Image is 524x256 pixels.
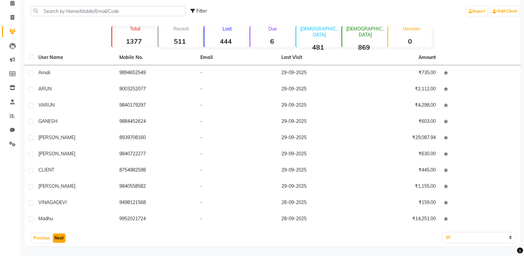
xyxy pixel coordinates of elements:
[196,163,277,179] td: -
[38,134,75,140] span: [PERSON_NAME]
[359,81,440,98] td: ₹2,112.00
[299,26,340,38] p: [DEMOGRAPHIC_DATA]
[38,118,58,124] span: GANESH
[38,102,55,108] span: VARUN
[415,50,440,65] th: Amount
[38,167,54,173] span: CLIENT
[196,98,277,114] td: -
[38,86,52,92] span: ARUN
[38,70,50,76] span: Amali
[196,8,207,14] span: Filter
[38,199,67,205] span: VINAGADEVI
[115,98,196,114] td: 9840179297
[115,26,155,32] p: Total
[250,37,294,45] strong: 6
[115,195,196,211] td: 9498121568
[359,211,440,228] td: ₹14,251.00
[252,26,294,32] p: Due
[38,151,75,157] span: [PERSON_NAME]
[277,179,358,195] td: 29-09-2025
[34,50,115,65] th: User Name
[196,50,277,65] th: Email
[359,65,440,81] td: ₹735.00
[161,26,202,32] p: Recent
[342,43,385,51] strong: 869
[359,179,440,195] td: ₹1,155.00
[31,6,185,16] input: Search by Name/Mobile/Email/Code
[196,114,277,130] td: -
[277,50,358,65] th: Last Visit
[359,146,440,163] td: ₹630.00
[359,130,440,146] td: ₹29,087.94
[277,211,358,228] td: 28-09-2025
[359,195,440,211] td: ₹159.00
[115,211,196,228] td: 9952021724
[196,211,277,228] td: -
[53,233,65,243] button: Next
[32,233,52,243] button: Previous
[277,98,358,114] td: 29-09-2025
[196,179,277,195] td: -
[112,37,155,45] strong: 1377
[277,130,358,146] td: 29-09-2025
[277,81,358,98] td: 29-09-2025
[115,50,196,65] th: Mobile No.
[115,114,196,130] td: 9884452624
[115,179,196,195] td: 9840558582
[388,37,431,45] strong: 0
[277,163,358,179] td: 29-09-2025
[359,114,440,130] td: ₹603.00
[196,65,277,81] td: -
[196,195,277,211] td: -
[38,183,75,189] span: [PERSON_NAME]
[277,146,358,163] td: 29-09-2025
[277,195,358,211] td: 28-09-2025
[115,163,196,179] td: 8754982598
[345,26,385,38] p: [DEMOGRAPHIC_DATA]
[115,146,196,163] td: 9840722277
[359,98,440,114] td: ₹4,298.00
[491,7,519,16] a: Add Client
[158,37,202,45] strong: 511
[196,130,277,146] td: -
[467,7,487,16] a: Import
[115,130,196,146] td: 8939708160
[277,114,358,130] td: 29-09-2025
[296,43,340,51] strong: 481
[196,81,277,98] td: -
[277,65,358,81] td: 29-09-2025
[38,216,53,222] span: madhu
[115,65,196,81] td: 9894652549
[204,37,248,45] strong: 444
[359,163,440,179] td: ₹445.00
[391,26,431,32] p: Member
[115,81,196,98] td: 9003252077
[196,146,277,163] td: -
[207,26,248,32] p: Lost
